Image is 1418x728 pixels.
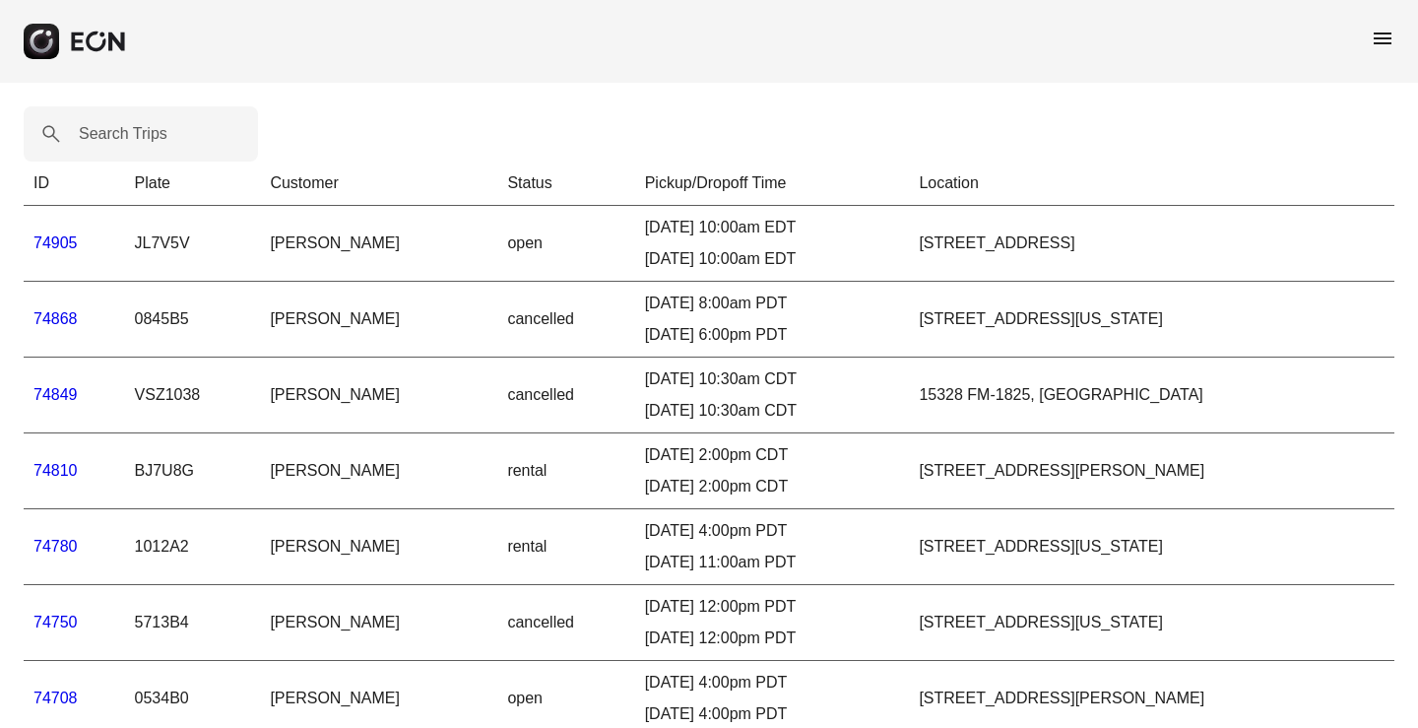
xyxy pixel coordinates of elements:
[125,585,261,661] td: 5713B4
[260,358,497,433] td: [PERSON_NAME]
[909,162,1394,206] th: Location
[645,702,900,726] div: [DATE] 4:00pm PDT
[33,386,78,403] a: 74849
[645,292,900,315] div: [DATE] 8:00am PDT
[497,433,634,509] td: rental
[497,162,634,206] th: Status
[125,206,261,282] td: JL7V5V
[909,206,1394,282] td: [STREET_ADDRESS]
[125,509,261,585] td: 1012A2
[645,443,900,467] div: [DATE] 2:00pm CDT
[909,282,1394,358] td: [STREET_ADDRESS][US_STATE]
[33,690,78,706] a: 74708
[1371,27,1394,50] span: menu
[260,509,497,585] td: [PERSON_NAME]
[33,310,78,327] a: 74868
[645,367,900,391] div: [DATE] 10:30am CDT
[260,162,497,206] th: Customer
[645,671,900,695] div: [DATE] 4:00pm PDT
[635,162,910,206] th: Pickup/Dropoff Time
[125,433,261,509] td: BJ7U8G
[645,399,900,423] div: [DATE] 10:30am CDT
[497,282,634,358] td: cancelled
[645,595,900,619] div: [DATE] 12:00pm PDT
[497,358,634,433] td: cancelled
[125,282,261,358] td: 0845B5
[645,551,900,574] div: [DATE] 11:00am PDT
[33,538,78,555] a: 74780
[33,614,78,630] a: 74750
[125,162,261,206] th: Plate
[24,162,125,206] th: ID
[645,323,900,347] div: [DATE] 6:00pm PDT
[79,122,167,146] label: Search Trips
[909,433,1394,509] td: [STREET_ADDRESS][PERSON_NAME]
[125,358,261,433] td: VSZ1038
[260,206,497,282] td: [PERSON_NAME]
[645,216,900,239] div: [DATE] 10:00am EDT
[909,358,1394,433] td: 15328 FM-1825, [GEOGRAPHIC_DATA]
[497,509,634,585] td: rental
[33,234,78,251] a: 74905
[645,475,900,498] div: [DATE] 2:00pm CDT
[645,519,900,543] div: [DATE] 4:00pm PDT
[260,282,497,358] td: [PERSON_NAME]
[909,585,1394,661] td: [STREET_ADDRESS][US_STATE]
[909,509,1394,585] td: [STREET_ADDRESS][US_STATE]
[260,433,497,509] td: [PERSON_NAME]
[645,247,900,271] div: [DATE] 10:00am EDT
[33,462,78,479] a: 74810
[260,585,497,661] td: [PERSON_NAME]
[497,206,634,282] td: open
[497,585,634,661] td: cancelled
[645,627,900,650] div: [DATE] 12:00pm PDT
